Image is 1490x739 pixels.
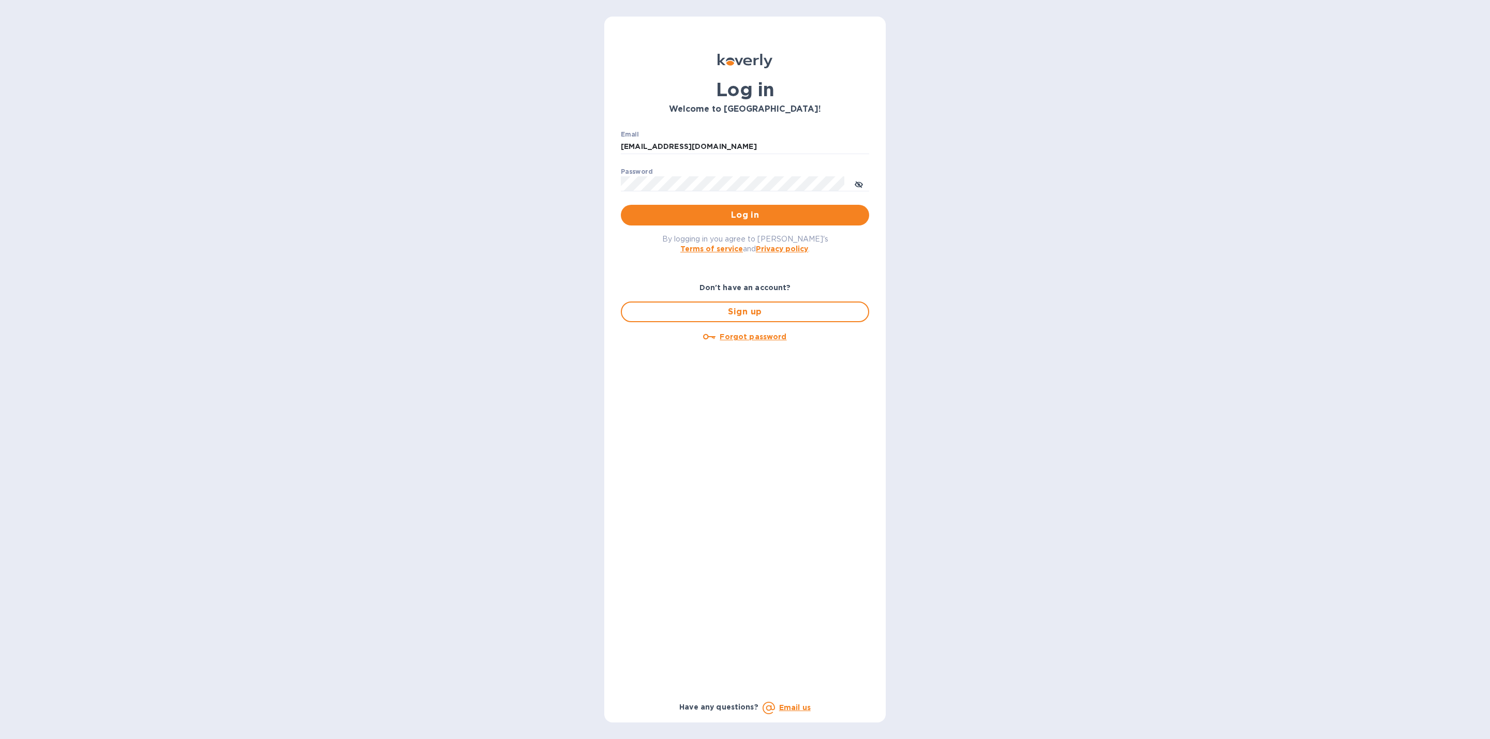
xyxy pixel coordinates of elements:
button: toggle password visibility [848,173,869,194]
h1: Log in [621,79,869,100]
b: Have any questions? [679,703,758,711]
a: Privacy policy [756,245,808,253]
a: Terms of service [680,245,743,253]
a: Email us [779,703,811,712]
b: Don't have an account? [699,283,791,292]
h3: Welcome to [GEOGRAPHIC_DATA]! [621,104,869,114]
button: Sign up [621,301,869,322]
input: Enter email address [621,139,869,155]
span: By logging in you agree to [PERSON_NAME]'s and . [662,235,828,253]
label: Password [621,169,652,175]
span: Log in [629,209,861,221]
img: Koverly [718,54,772,68]
button: Log in [621,205,869,225]
u: Forgot password [720,333,786,341]
label: Email [621,131,639,138]
span: Sign up [630,306,860,318]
